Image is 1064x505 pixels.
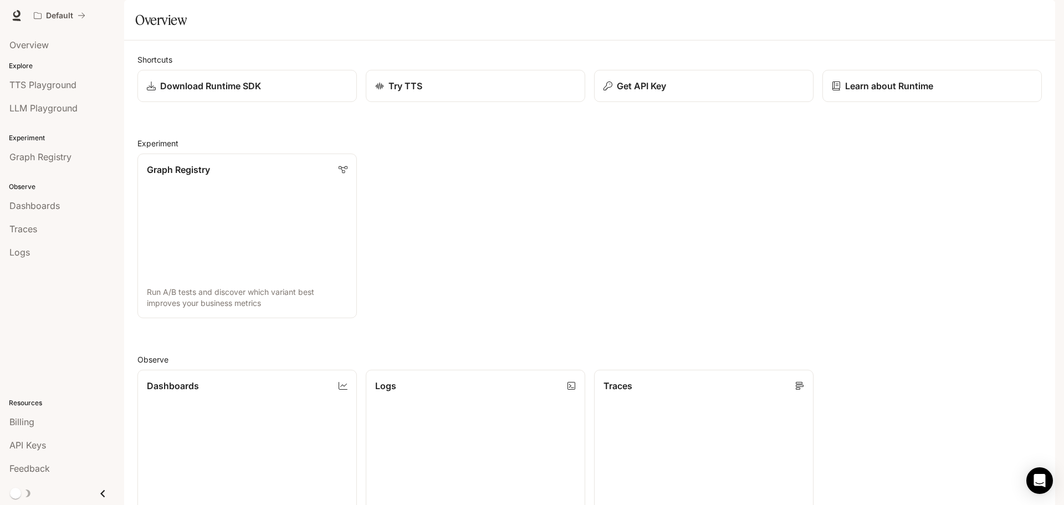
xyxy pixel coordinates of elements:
[147,287,347,309] p: Run A/B tests and discover which variant best improves your business metrics
[366,70,585,102] a: Try TTS
[137,70,357,102] a: Download Runtime SDK
[29,4,90,27] button: All workspaces
[137,137,1042,149] h2: Experiment
[1026,467,1053,494] div: Open Intercom Messenger
[845,79,933,93] p: Learn about Runtime
[137,54,1042,65] h2: Shortcuts
[137,154,357,318] a: Graph RegistryRun A/B tests and discover which variant best improves your business metrics
[603,379,632,392] p: Traces
[822,70,1042,102] a: Learn about Runtime
[375,379,396,392] p: Logs
[137,354,1042,365] h2: Observe
[388,79,422,93] p: Try TTS
[617,79,666,93] p: Get API Key
[594,70,814,102] button: Get API Key
[46,11,73,21] p: Default
[147,379,199,392] p: Dashboards
[135,9,187,31] h1: Overview
[147,163,210,176] p: Graph Registry
[160,79,261,93] p: Download Runtime SDK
